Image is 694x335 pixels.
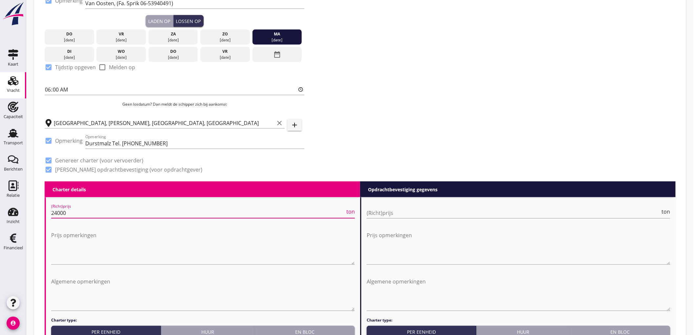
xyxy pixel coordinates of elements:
div: Inzicht [7,220,20,224]
div: vr [202,49,248,54]
label: Genereer charter (voor vervoerder) [55,157,143,164]
button: Lossen op [173,15,204,27]
div: do [150,49,196,54]
div: [DATE] [202,54,248,60]
div: Berichten [4,167,23,171]
textarea: Algemene opmerkingen [367,276,670,311]
div: [DATE] [98,37,144,43]
div: Lossen op [176,18,201,25]
div: Capaciteit [4,115,23,119]
div: Vracht [7,88,20,93]
div: [DATE] [202,37,248,43]
input: Opmerking [85,138,304,149]
div: di [46,49,92,54]
textarea: Prijs opmerkingen [367,230,670,264]
i: clear [276,119,283,127]
i: date_range [273,49,281,60]
h4: Charter type: [51,317,355,323]
div: [DATE] [150,37,196,43]
div: [DATE] [46,54,92,60]
div: Laden op [148,18,171,25]
div: Relatie [7,193,20,198]
i: add [291,121,298,129]
div: [DATE] [254,37,300,43]
div: [DATE] [46,37,92,43]
span: ton [662,209,670,214]
h4: Charter type: [367,317,670,323]
label: Melden op [109,64,135,71]
textarea: Algemene opmerkingen [51,276,355,311]
span: ton [346,209,355,214]
input: Losplaats [54,118,274,128]
input: (Richt)prijs [367,208,661,218]
textarea: Prijs opmerkingen [51,230,355,264]
i: account_circle [7,317,20,330]
div: za [150,31,196,37]
div: wo [98,49,144,54]
div: Financieel [4,246,23,250]
input: (Richt)prijs [51,208,345,218]
button: Laden op [146,15,173,27]
div: [DATE] [98,54,144,60]
img: logo-small.a267ee39.svg [1,2,25,26]
p: Geen losdatum? Dan meldt de schipper zich bij aankomst [45,101,304,107]
div: Kaart [8,62,18,66]
label: Opmerking [55,137,83,144]
div: [DATE] [150,54,196,60]
div: Transport [4,141,23,145]
div: zo [202,31,248,37]
div: vr [98,31,144,37]
div: ma [254,31,300,37]
div: do [46,31,92,37]
label: Tijdstip opgeven [55,64,96,71]
label: [PERSON_NAME] opdrachtbevestiging (voor opdrachtgever) [55,166,202,173]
